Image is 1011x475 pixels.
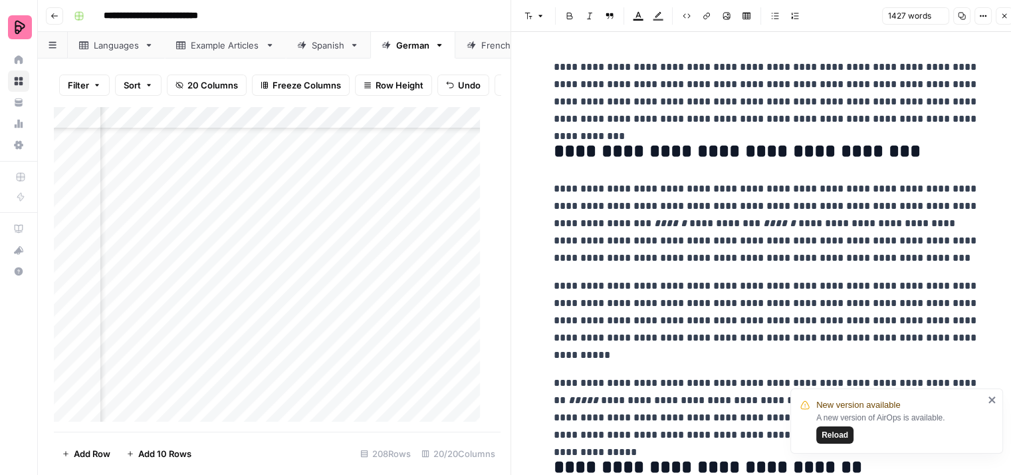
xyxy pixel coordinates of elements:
[458,79,481,92] span: Undo
[396,39,429,52] div: German
[273,79,341,92] span: Freeze Columns
[74,447,110,460] span: Add Row
[437,75,489,96] button: Undo
[8,134,29,156] a: Settings
[286,32,370,59] a: Spanish
[816,398,900,412] span: New version available
[118,443,199,464] button: Add 10 Rows
[376,79,423,92] span: Row Height
[416,443,501,464] div: 20/20 Columns
[882,7,949,25] button: 1427 words
[370,32,455,59] a: German
[68,32,165,59] a: Languages
[167,75,247,96] button: 20 Columns
[94,39,139,52] div: Languages
[355,443,416,464] div: 208 Rows
[355,75,432,96] button: Row Height
[8,71,29,92] a: Browse
[165,32,286,59] a: Example Articles
[187,79,238,92] span: 20 Columns
[888,10,931,22] span: 1427 words
[8,218,29,239] a: AirOps Academy
[8,15,32,39] img: Preply Logo
[124,79,141,92] span: Sort
[822,429,848,441] span: Reload
[8,49,29,71] a: Home
[9,240,29,260] div: What's new?
[252,75,350,96] button: Freeze Columns
[59,75,110,96] button: Filter
[115,75,162,96] button: Sort
[8,239,29,261] button: What's new?
[8,113,29,134] a: Usage
[988,395,997,405] button: close
[191,39,260,52] div: Example Articles
[481,39,511,52] div: French
[8,261,29,282] button: Help + Support
[312,39,344,52] div: Spanish
[8,92,29,113] a: Your Data
[54,443,118,464] button: Add Row
[816,412,984,444] div: A new version of AirOps is available.
[68,79,89,92] span: Filter
[816,426,853,444] button: Reload
[138,447,191,460] span: Add 10 Rows
[455,32,537,59] a: French
[8,11,29,44] button: Workspace: Preply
